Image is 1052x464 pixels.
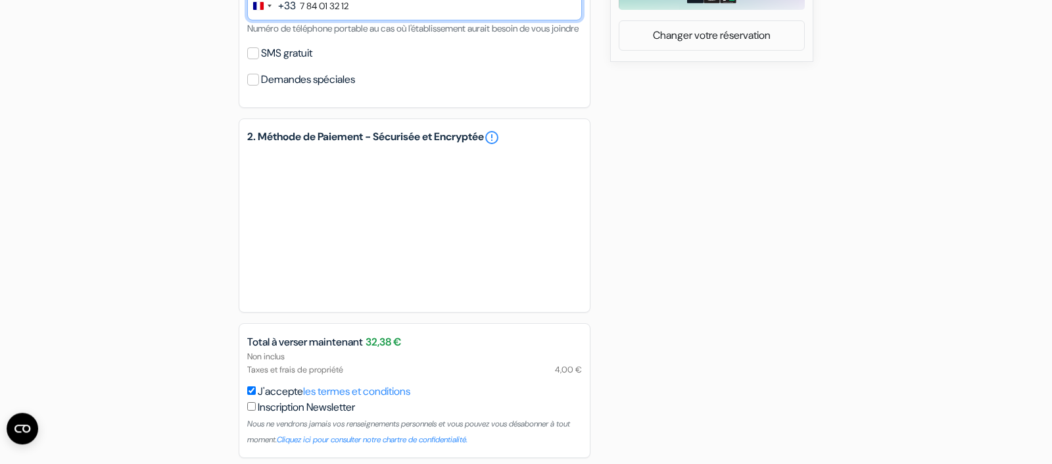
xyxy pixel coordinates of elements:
[247,419,570,445] small: Nous ne vendrons jamais vos renseignements personnels et vous pouvez vous désabonner à tout moment.
[7,413,38,444] button: Ouvrir le widget CMP
[277,434,467,445] a: Cliquez ici pour consulter notre chartre de confidentialité.
[261,70,355,89] label: Demandes spéciales
[303,384,410,398] a: les termes et conditions
[245,148,585,304] iframe: Cadre de saisie sécurisé pour le paiement
[247,130,582,145] h5: 2. Méthode de Paiement - Sécurisée et Encryptée
[258,384,410,400] label: J'accepte
[619,23,804,48] a: Changer votre réservation
[247,334,363,350] span: Total à verser maintenant
[555,363,582,376] span: 4,00 €
[366,334,401,350] span: 32,38 €
[261,44,312,63] label: SMS gratuit
[484,130,500,145] a: error_outline
[258,400,355,415] label: Inscription Newsletter
[247,22,579,34] small: Numéro de téléphone portable au cas où l'établissement aurait besoin de vous joindre
[239,350,590,375] div: Non inclus Taxes et frais de propriété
